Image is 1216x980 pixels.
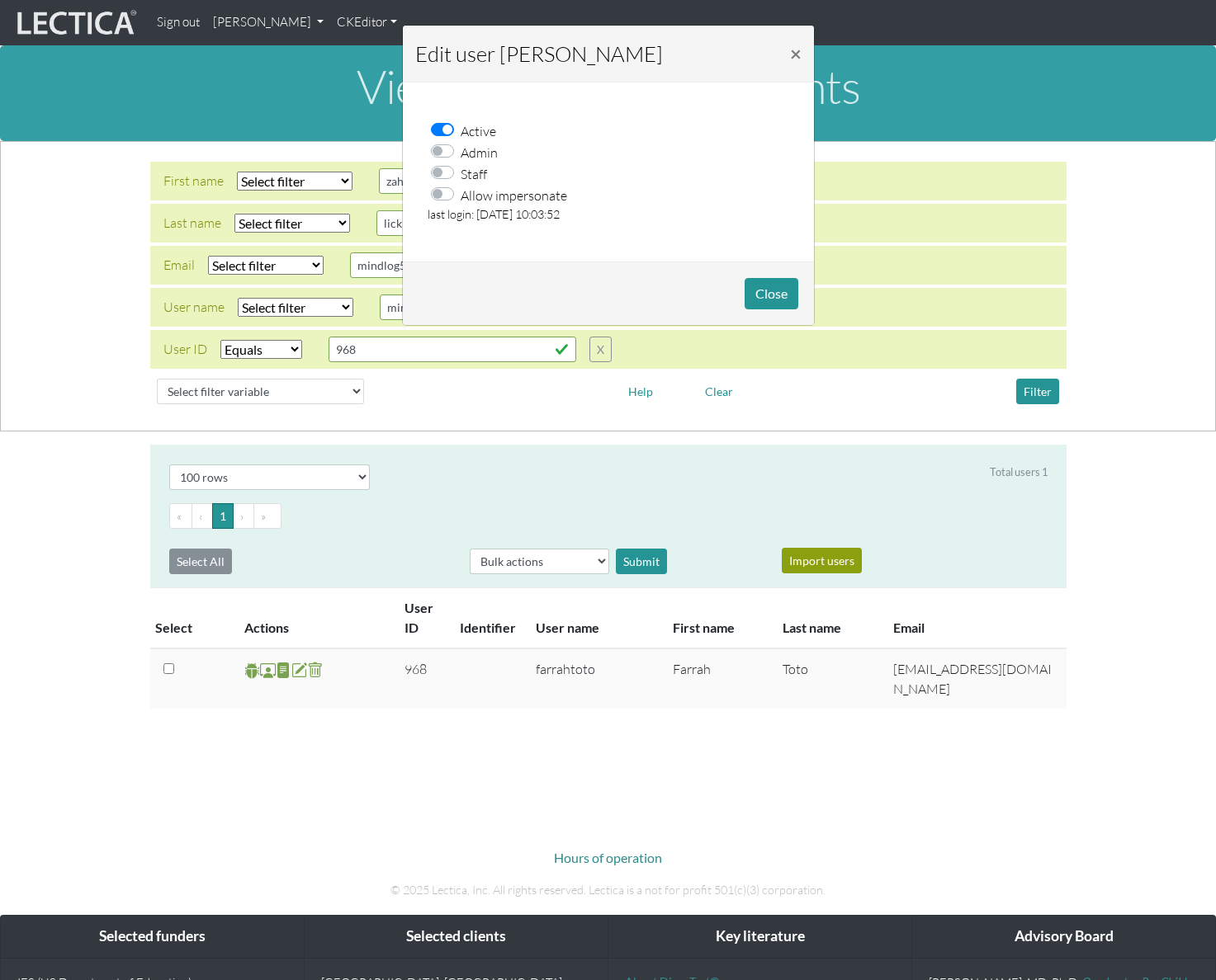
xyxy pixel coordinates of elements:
[777,31,815,77] button: Close
[790,41,802,65] span: ×
[745,278,798,309] button: Close
[428,205,789,224] p: last login: [DATE] 10:03:52
[461,163,487,184] label: Staff
[461,120,496,141] label: Active
[461,141,498,163] label: Admin
[415,38,663,69] h5: Edit user [PERSON_NAME]
[461,184,567,205] label: Allow impersonate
